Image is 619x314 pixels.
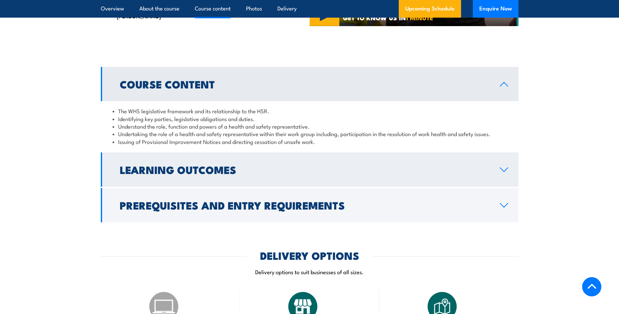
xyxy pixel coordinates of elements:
li: Issuing of Provisional Improvement Notices and directing cessation of unsafe work. [113,138,507,145]
h2: Course Content [120,79,489,88]
h2: DELIVERY OPTIONS [260,251,359,260]
strong: 1 MINUTE [406,13,433,22]
li: Undertaking the role of a health and safety representative within their work group including, par... [113,130,507,137]
h2: Prerequisites and Entry Requirements [120,200,489,210]
h2: Learning Outcomes [120,165,489,174]
li: Learning HSR roles and [PERSON_NAME] [107,4,188,20]
a: Course Content [101,67,518,101]
li: The WHS legislative framework and its relationship to the HSR. [113,107,507,115]
p: Delivery options to suit businesses of all sizes. [101,268,518,275]
a: Learning Outcomes [101,152,518,187]
li: Understand the role, function and powers of a health and safety representative. [113,122,507,130]
a: Prerequisites and Entry Requirements [101,188,518,222]
span: GET TO KNOW US IN [343,15,433,21]
li: Identifying key parties, legislative obligations and duties. [113,115,507,122]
